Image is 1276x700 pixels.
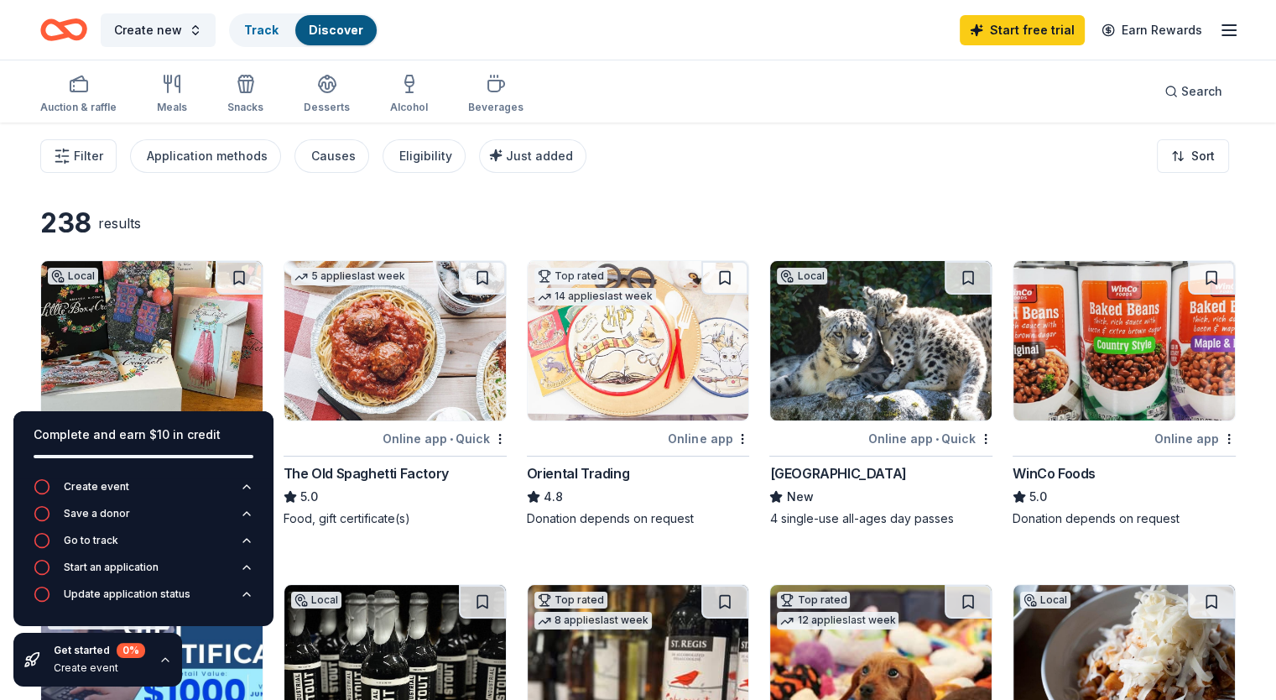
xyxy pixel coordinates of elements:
[527,463,630,483] div: Oriental Trading
[74,146,103,166] span: Filter
[34,478,253,505] button: Create event
[304,67,350,123] button: Desserts
[54,643,145,658] div: Get started
[868,428,992,449] div: Online app Quick
[48,268,98,285] div: Local
[34,532,253,559] button: Go to track
[147,146,268,166] div: Application methods
[468,67,523,123] button: Beverages
[64,534,118,547] div: Go to track
[770,261,992,421] img: Image for Woodland Park Zoo
[40,139,117,173] button: Filter
[468,101,523,114] div: Beverages
[769,260,992,527] a: Image for Woodland Park ZooLocalOnline app•Quick[GEOGRAPHIC_DATA]New4 single-use all-ages day passes
[506,149,573,163] span: Just added
[41,261,263,421] img: Image for Seattle ReCreative
[527,510,750,527] div: Donation depends on request
[960,15,1085,45] a: Start free trial
[40,101,117,114] div: Auction & raffle
[284,261,506,421] img: Image for The Old Spaghetti Factory
[390,101,428,114] div: Alcohol
[399,146,452,166] div: Eligibility
[935,432,939,446] span: •
[1154,428,1236,449] div: Online app
[383,428,507,449] div: Online app Quick
[390,67,428,123] button: Alcohol
[769,463,906,483] div: [GEOGRAPHIC_DATA]
[294,139,369,173] button: Causes
[786,487,813,507] span: New
[1151,75,1236,108] button: Search
[309,23,363,37] a: Discover
[300,487,318,507] span: 5.0
[777,268,827,285] div: Local
[40,206,91,240] div: 238
[117,643,145,658] div: 0 %
[777,592,850,609] div: Top rated
[311,146,356,166] div: Causes
[1091,15,1212,45] a: Earn Rewards
[40,260,263,544] a: Image for Seattle ReCreativeLocalOnline appSeattle ReCreativeNewGift basket of reused materials, ...
[291,592,341,609] div: Local
[114,20,182,40] span: Create new
[534,288,656,306] div: 14 applies last week
[101,13,216,47] button: Create new
[479,139,586,173] button: Just added
[769,510,992,527] div: 4 single-use all-ages day passes
[227,101,263,114] div: Snacks
[64,480,129,494] div: Create event
[157,101,187,114] div: Meals
[34,586,253,613] button: Update application status
[1013,261,1235,421] img: Image for WinCo Foods
[534,268,607,285] div: Top rated
[130,139,281,173] button: Application methods
[64,561,159,574] div: Start an application
[157,67,187,123] button: Meals
[668,428,749,449] div: Online app
[1181,81,1222,102] span: Search
[291,268,409,285] div: 5 applies last week
[1013,510,1236,527] div: Donation depends on request
[98,213,141,233] div: results
[64,588,190,601] div: Update application status
[544,487,563,507] span: 4.8
[1157,139,1229,173] button: Sort
[450,432,453,446] span: •
[64,507,130,520] div: Save a donor
[383,139,466,173] button: Eligibility
[34,559,253,586] button: Start an application
[1029,487,1047,507] span: 5.0
[34,425,253,445] div: Complete and earn $10 in credit
[284,510,507,527] div: Food, gift certificate(s)
[284,260,507,527] a: Image for The Old Spaghetti Factory5 applieslast weekOnline app•QuickThe Old Spaghetti Factory5.0...
[1013,463,1096,483] div: WinCo Foods
[229,13,378,47] button: TrackDiscover
[227,67,263,123] button: Snacks
[34,505,253,532] button: Save a donor
[528,261,749,421] img: Image for Oriental Trading
[304,101,350,114] div: Desserts
[54,661,145,675] div: Create event
[534,612,652,629] div: 8 applies last week
[534,592,607,609] div: Top rated
[527,260,750,527] a: Image for Oriental TradingTop rated14 applieslast weekOnline appOriental Trading4.8Donation depen...
[284,463,449,483] div: The Old Spaghetti Factory
[777,612,898,629] div: 12 applies last week
[244,23,279,37] a: Track
[40,10,87,50] a: Home
[1020,592,1070,609] div: Local
[1013,260,1236,527] a: Image for WinCo FoodsOnline appWinCo Foods5.0Donation depends on request
[40,67,117,123] button: Auction & raffle
[1191,146,1215,166] span: Sort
